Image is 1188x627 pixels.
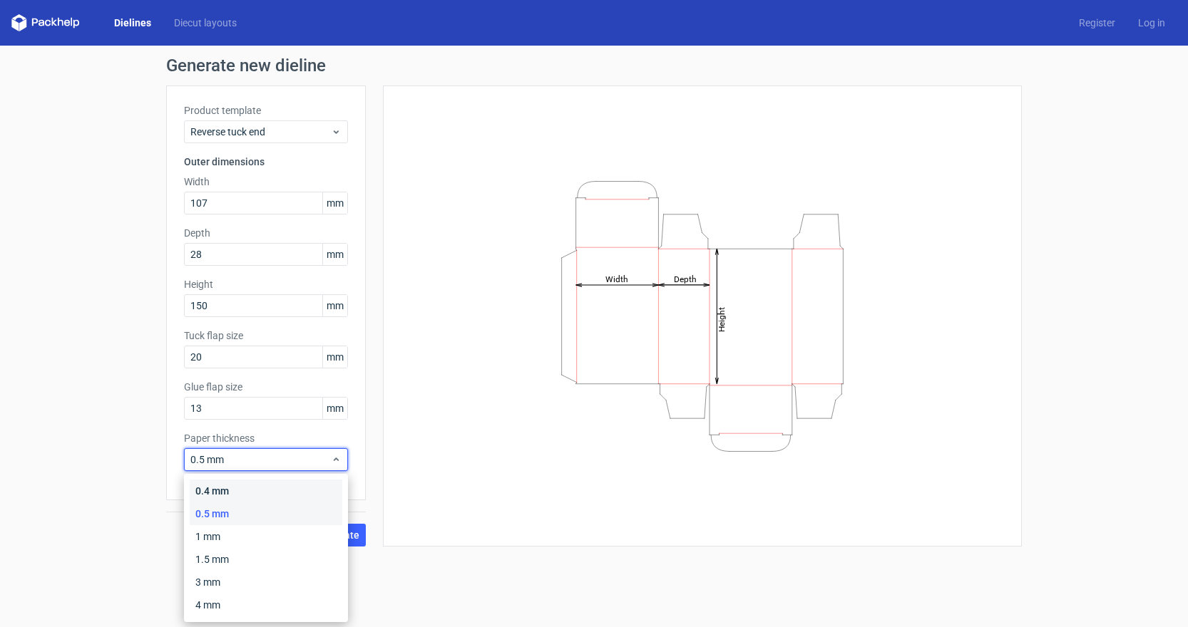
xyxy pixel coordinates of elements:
span: mm [322,346,347,368]
tspan: Height [717,306,727,331]
label: Height [184,277,348,291]
div: 1.5 mm [190,548,342,571]
span: 0.5 mm [190,452,331,467]
div: 1 mm [190,525,342,548]
a: Dielines [103,16,163,30]
span: mm [322,192,347,214]
a: Diecut layouts [163,16,248,30]
div: 0.5 mm [190,502,342,525]
span: mm [322,398,347,419]
div: 0.4 mm [190,480,342,502]
div: 3 mm [190,571,342,594]
h1: Generate new dieline [166,57,1022,74]
div: 4 mm [190,594,342,616]
span: Reverse tuck end [190,125,331,139]
tspan: Width [605,274,628,284]
label: Depth [184,226,348,240]
label: Paper thickness [184,431,348,445]
label: Product template [184,103,348,118]
label: Tuck flap size [184,328,348,343]
tspan: Depth [674,274,697,284]
span: mm [322,295,347,316]
h3: Outer dimensions [184,155,348,169]
a: Register [1067,16,1127,30]
label: Width [184,175,348,189]
a: Log in [1127,16,1177,30]
span: mm [322,244,347,265]
label: Glue flap size [184,380,348,394]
